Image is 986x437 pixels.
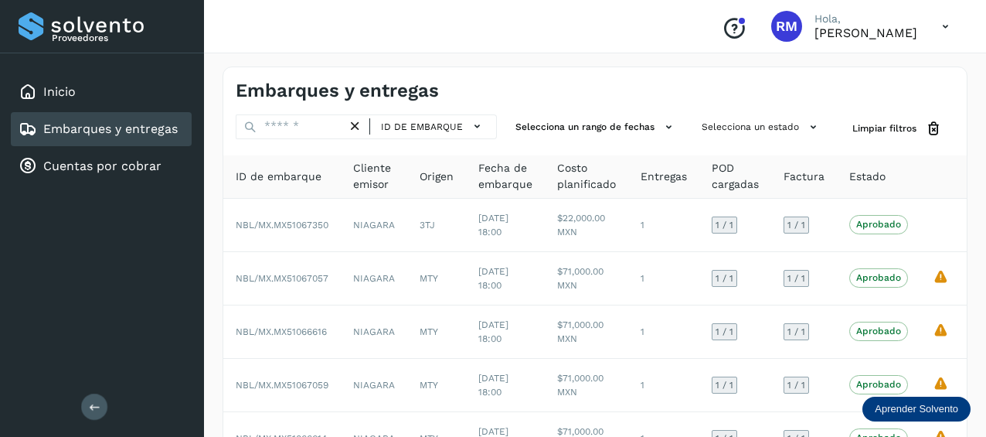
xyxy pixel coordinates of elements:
[376,115,490,138] button: ID de embarque
[478,213,508,237] span: [DATE] 18:00
[716,220,733,230] span: 1 / 1
[628,359,699,412] td: 1
[11,112,192,146] div: Embarques y entregas
[236,380,328,391] span: NBL/MX.MX51067059
[840,114,954,143] button: Limpiar filtros
[236,220,328,230] span: NBL/MX.MX51067350
[52,32,185,43] p: Proveedores
[478,160,532,193] span: Fecha de embarque
[341,199,407,252] td: NIAGARA
[478,373,508,398] span: [DATE] 18:00
[478,266,508,291] span: [DATE] 18:00
[716,274,733,283] span: 1 / 1
[11,75,192,109] div: Inicio
[545,252,628,306] td: $71,000.00 MXN
[43,84,76,99] a: Inicio
[628,252,699,306] td: 1
[545,359,628,412] td: $71,000.00 MXN
[236,326,327,337] span: NBL/MX.MX51066616
[43,159,161,173] a: Cuentas por cobrar
[420,169,454,185] span: Origen
[695,114,828,140] button: Selecciona un estado
[545,199,628,252] td: $22,000.00 MXN
[407,306,466,359] td: MTY
[381,120,463,134] span: ID de embarque
[856,379,901,390] p: Aprobado
[784,169,824,185] span: Factura
[407,252,466,306] td: MTY
[353,160,395,193] span: Cliente emisor
[716,381,733,390] span: 1 / 1
[787,220,805,230] span: 1 / 1
[236,80,439,102] h4: Embarques y entregas
[787,327,805,336] span: 1 / 1
[814,26,917,40] p: RICARDO MONTEMAYOR
[557,160,616,193] span: Costo planificado
[856,272,901,283] p: Aprobado
[628,306,699,359] td: 1
[407,199,466,252] td: 3TJ
[545,306,628,359] td: $71,000.00 MXN
[875,403,958,415] p: Aprender Solvento
[43,121,178,136] a: Embarques y entregas
[641,169,687,185] span: Entregas
[856,326,901,336] p: Aprobado
[712,160,759,193] span: POD cargadas
[478,319,508,344] span: [DATE] 18:00
[11,149,192,183] div: Cuentas por cobrar
[341,359,407,412] td: NIAGARA
[852,121,916,135] span: Limpiar filtros
[341,252,407,306] td: NIAGARA
[814,12,917,26] p: Hola,
[862,397,971,422] div: Aprender Solvento
[787,274,805,283] span: 1 / 1
[236,169,321,185] span: ID de embarque
[341,306,407,359] td: NIAGARA
[509,114,683,140] button: Selecciona un rango de fechas
[849,169,886,185] span: Estado
[716,327,733,336] span: 1 / 1
[856,219,901,230] p: Aprobado
[236,273,328,284] span: NBL/MX.MX51067057
[787,381,805,390] span: 1 / 1
[407,359,466,412] td: MTY
[628,199,699,252] td: 1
